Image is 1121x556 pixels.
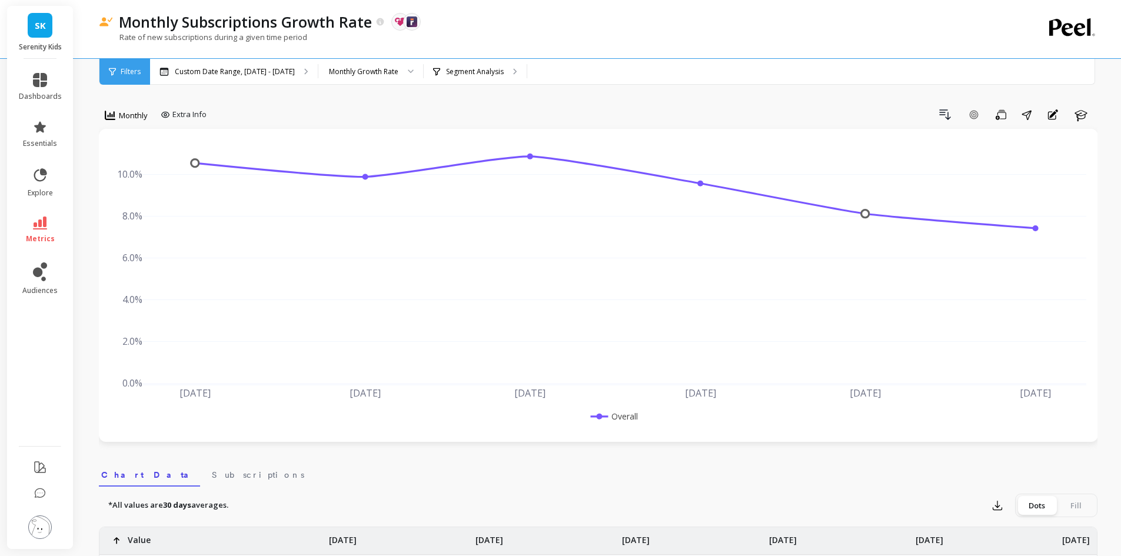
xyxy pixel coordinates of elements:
span: explore [28,188,53,198]
p: Rate of new subscriptions during a given time period [99,32,307,42]
div: Dots [1017,496,1056,515]
nav: Tabs [99,460,1097,487]
span: Extra Info [172,109,207,121]
div: Monthly Growth Rate [329,66,398,77]
span: Filters [121,67,141,76]
span: Subscriptions [212,469,304,481]
p: [DATE] [769,527,797,546]
p: Value [128,527,151,546]
p: [DATE] [916,527,943,546]
p: Serenity Kids [19,42,62,52]
span: Monthly [119,110,148,121]
span: audiences [22,286,58,295]
p: [DATE] [475,527,503,546]
p: [DATE] [622,527,650,546]
span: metrics [26,234,55,244]
img: profile picture [28,515,52,539]
strong: 30 days [163,500,191,510]
span: dashboards [19,92,62,101]
p: *All values are averages. [108,500,228,511]
span: Chart Data [101,469,198,481]
p: Monthly Subscriptions Growth Rate [119,12,372,32]
img: header icon [99,17,113,27]
div: Fill [1056,496,1095,515]
img: api.retextion.svg [395,18,405,26]
span: SK [35,19,46,32]
p: [DATE] [1062,527,1090,546]
img: api.smartrr.svg [407,16,417,27]
span: essentials [23,139,57,148]
p: Custom Date Range, [DATE] - [DATE] [175,67,295,76]
p: [DATE] [329,527,357,546]
p: Segment Analysis [446,67,504,76]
